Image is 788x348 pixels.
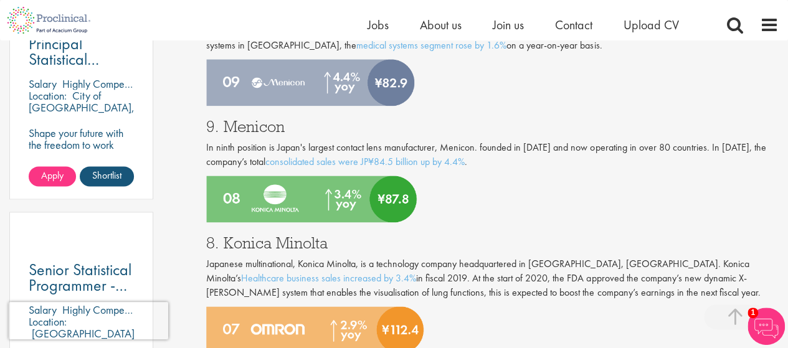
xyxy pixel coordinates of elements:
[206,257,779,300] p: Japanese multinational, Konica Minolta, is a technology company headquartered in [GEOGRAPHIC_DATA...
[29,33,115,101] span: Principal Statistical Programmer - FSP
[368,17,389,33] a: Jobs
[748,308,785,345] img: Chatbot
[241,271,416,285] a: Healthcare business sales increased by 3.4%
[29,88,135,126] p: City of [GEOGRAPHIC_DATA], [GEOGRAPHIC_DATA]
[29,88,67,103] span: Location:
[80,166,134,186] a: Shortlist
[29,127,134,210] p: Shape your future with the freedom to work where you thrive! Join our pharmaceutical client with ...
[206,141,779,169] p: In ninth position is Japan's largest contact lens manufacturer, Menicon. founded in [DATE] and no...
[41,169,64,182] span: Apply
[206,118,779,134] h3: 9. Menicon
[748,308,758,318] span: 1
[624,17,679,33] a: Upload CV
[29,77,57,91] span: Salary
[29,262,134,293] a: Senior Statistical Programmer - FSP
[29,166,76,186] a: Apply
[356,39,506,52] a: medical systems segment rose by 1.6%
[206,235,779,251] h3: 8. Konica Minolta
[493,17,524,33] a: Join us
[555,17,592,33] a: Contact
[265,155,465,168] a: consolidated sales were JP¥84.5 billion up by 4.4%
[29,259,131,311] span: Senior Statistical Programmer - FSP
[420,17,462,33] a: About us
[62,77,145,91] p: Highly Competitive
[29,36,134,67] a: Principal Statistical Programmer - FSP
[9,302,168,339] iframe: reCAPTCHA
